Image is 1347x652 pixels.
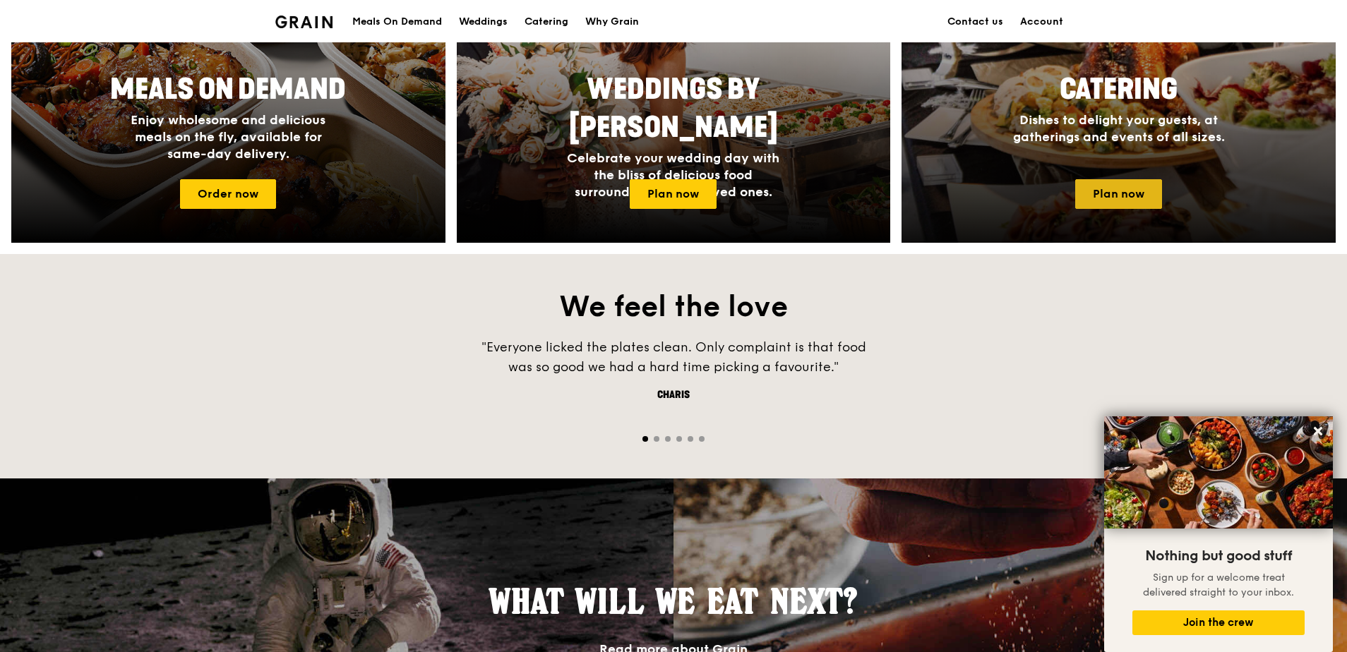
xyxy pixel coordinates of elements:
span: Celebrate your wedding day with the bliss of delicious food surrounded by your loved ones. [567,150,779,200]
div: Why Grain [585,1,639,43]
a: Weddings [450,1,516,43]
a: Order now [180,179,276,209]
img: DSC07876-Edit02-Large.jpeg [1104,416,1333,529]
a: Account [1012,1,1072,43]
span: Enjoy wholesome and delicious meals on the fly, available for same-day delivery. [131,112,325,162]
span: Go to slide 5 [688,436,693,442]
div: Catering [525,1,568,43]
a: Plan now [630,179,717,209]
span: Go to slide 3 [665,436,671,442]
div: Weddings [459,1,508,43]
a: Why Grain [577,1,647,43]
a: Plan now [1075,179,1162,209]
div: Meals On Demand [352,1,442,43]
span: Go to slide 4 [676,436,682,442]
span: Go to slide 2 [654,436,659,442]
button: Close [1307,420,1329,442]
div: Charis [462,388,885,402]
button: Join the crew [1132,610,1305,635]
img: Grain [275,16,333,28]
span: Dishes to delight your guests, at gatherings and events of all sizes. [1013,112,1225,145]
span: Sign up for a welcome treat delivered straight to your inbox. [1143,572,1294,598]
span: Go to slide 6 [699,436,705,442]
div: "Everyone licked the plates clean. Only complaint is that food was so good we had a hard time pic... [462,337,885,377]
a: Catering [516,1,577,43]
span: Weddings by [PERSON_NAME] [569,73,778,145]
span: What will we eat next? [489,581,858,622]
span: Nothing but good stuff [1145,548,1292,565]
span: Catering [1060,73,1178,107]
span: Meals On Demand [110,73,346,107]
span: Go to slide 1 [642,436,648,442]
a: Contact us [939,1,1012,43]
